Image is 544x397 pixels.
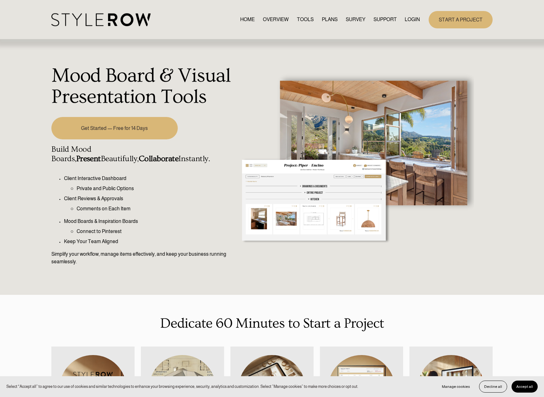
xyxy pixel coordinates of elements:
[516,384,533,389] span: Accept all
[64,175,233,182] p: Client Interactive Dashboard
[51,250,233,266] p: Simplify your workflow, manage items effectively, and keep your business running seamlessly.
[479,381,507,393] button: Decline all
[51,13,151,26] img: StyleRow
[77,185,233,192] p: Private and Public Options
[77,205,233,213] p: Comments on Each Item
[64,218,233,225] p: Mood Boards & Inspiration Boards
[373,15,397,24] a: folder dropdown
[51,145,233,164] h4: Build Mood Boards, Beautifully, Instantly.
[76,154,101,163] strong: Present
[139,154,178,163] strong: Collaborate
[429,11,493,28] a: START A PROJECT
[437,381,475,393] button: Manage cookies
[64,195,233,202] p: Client Reviews & Approvals
[405,15,420,24] a: LOGIN
[512,381,538,393] button: Accept all
[51,65,233,108] h1: Mood Board & Visual Presentation Tools
[240,15,255,24] a: HOME
[484,384,502,389] span: Decline all
[51,117,177,139] a: Get Started — Free for 14 Days
[51,313,493,334] p: Dedicate 60 Minutes to Start a Project
[297,15,314,24] a: TOOLS
[64,238,233,245] p: Keep Your Team Aligned
[346,15,365,24] a: SURVEY
[322,15,338,24] a: PLANS
[6,383,358,389] p: Select “Accept all” to agree to our use of cookies and similar technologies to enhance your brows...
[77,228,233,235] p: Connect to Pinterest
[263,15,289,24] a: OVERVIEW
[442,384,470,389] span: Manage cookies
[373,16,397,23] span: SUPPORT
